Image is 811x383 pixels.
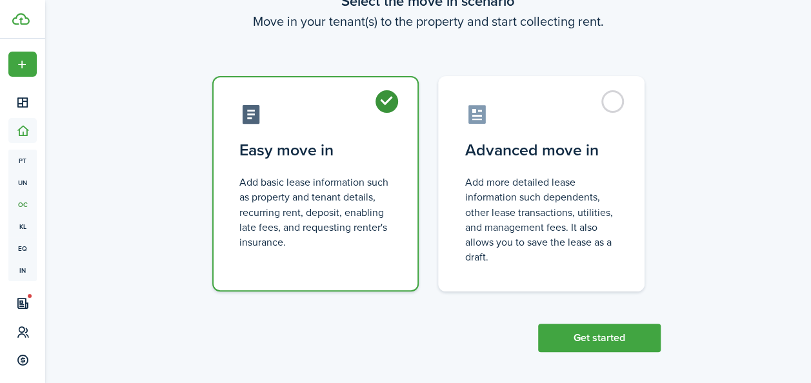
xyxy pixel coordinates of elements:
control-radio-card-title: Advanced move in [465,139,617,162]
control-radio-card-description: Add basic lease information such as property and tenant details, recurring rent, deposit, enablin... [239,175,392,250]
a: kl [8,215,37,237]
button: Open menu [8,52,37,77]
control-radio-card-description: Add more detailed lease information such dependents, other lease transactions, utilities, and man... [465,175,617,264]
a: oc [8,193,37,215]
a: pt [8,150,37,172]
button: Get started [538,324,661,352]
img: TenantCloud [12,13,30,25]
a: in [8,259,37,281]
wizard-step-header-description: Move in your tenant(s) to the property and start collecting rent. [196,12,661,31]
a: un [8,172,37,193]
a: eq [8,237,37,259]
control-radio-card-title: Easy move in [239,139,392,162]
